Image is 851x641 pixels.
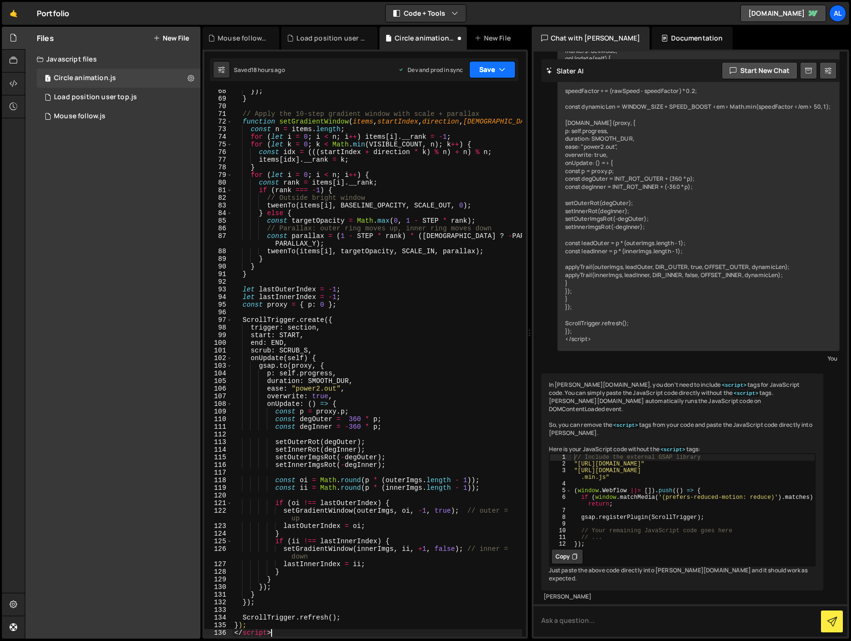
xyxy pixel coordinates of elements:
div: 16520/44834.js [37,88,200,107]
button: Start new chat [722,62,798,79]
div: 133 [204,606,232,614]
div: 132 [204,599,232,606]
div: 113 [204,438,232,446]
div: 86 [204,225,232,232]
div: 77 [204,156,232,164]
div: 9 [550,521,572,527]
div: 119 [204,484,232,492]
div: Documentation [651,27,732,50]
div: 101 [204,347,232,354]
div: 69 [204,95,232,103]
div: 110 [204,415,232,423]
div: 104 [204,370,232,377]
div: 74 [204,133,232,141]
div: 11 [550,534,572,541]
div: 2 [550,461,572,467]
a: [DOMAIN_NAME] [740,5,826,22]
div: Saved [234,66,285,74]
div: 125 [204,538,232,545]
div: 118 [204,476,232,484]
code: <script> [612,422,639,429]
button: Copy [551,549,583,564]
button: New File [153,34,189,42]
div: 7 [550,507,572,514]
div: 100 [204,339,232,347]
h2: Slater AI [546,66,584,75]
div: Load position user top.js [54,93,137,102]
div: 121 [204,499,232,507]
h2: Files [37,33,54,43]
span: 1 [45,75,51,83]
div: 131 [204,591,232,599]
div: 126 [204,545,232,560]
div: 115 [204,454,232,461]
div: Chat with [PERSON_NAME] [532,27,650,50]
div: 75 [204,141,232,148]
div: 78 [204,164,232,171]
div: 93 [204,286,232,293]
div: 136 [204,629,232,637]
div: 122 [204,507,232,522]
div: 130 [204,583,232,591]
div: 109 [204,408,232,415]
div: Mouse follow.js [54,112,105,121]
div: 99 [204,331,232,339]
div: 10 [550,527,572,534]
div: 106 [204,385,232,393]
div: 87 [204,232,232,248]
div: 128 [204,568,232,576]
code: <script> [733,390,759,397]
div: 112 [204,431,232,438]
div: 76 [204,148,232,156]
div: 92 [204,278,232,286]
div: Load position user top.js [296,33,366,43]
div: 85 [204,217,232,225]
div: 124 [204,530,232,538]
div: 127 [204,560,232,568]
div: 88 [204,248,232,255]
div: 120 [204,492,232,499]
div: Javascript files [25,50,200,69]
a: 🤙 [2,2,25,25]
div: 81 [204,186,232,194]
div: 79 [204,171,232,179]
div: 84 [204,209,232,217]
button: Save [469,61,515,78]
div: You [560,353,838,363]
div: 73 [204,125,232,133]
div: 71 [204,110,232,118]
div: 95 [204,301,232,309]
div: 89 [204,255,232,263]
div: 8 [550,514,572,521]
div: 117 [204,469,232,476]
div: 68 [204,87,232,95]
div: 94 [204,293,232,301]
div: 107 [204,393,232,400]
div: 12 [550,541,572,548]
div: 4 [550,481,572,487]
div: Circle animation.js [395,33,455,43]
div: 108 [204,400,232,408]
div: 6 [550,494,572,507]
div: 97 [204,316,232,324]
div: 82 [204,194,232,202]
code: <script> [660,446,686,453]
div: 91 [204,270,232,278]
div: Dev and prod in sync [398,66,463,74]
div: 70 [204,103,232,110]
div: 98 [204,324,232,331]
div: 3 [550,467,572,481]
div: 111 [204,423,232,431]
div: [PERSON_NAME] [544,593,821,601]
div: Portfolio [37,8,69,19]
div: 90 [204,263,232,270]
div: 129 [204,576,232,583]
code: <script> [721,382,747,389]
div: 16520/44871.js [37,107,200,126]
div: 103 [204,362,232,370]
div: 135 [204,621,232,629]
div: 123 [204,522,232,530]
div: Mouse follow.js [218,33,268,43]
a: Al [829,5,846,22]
